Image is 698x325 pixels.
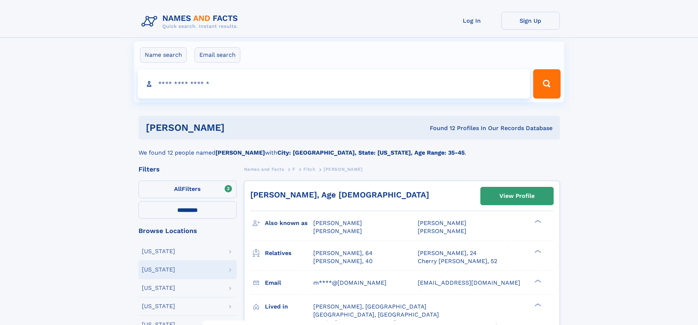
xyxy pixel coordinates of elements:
[146,123,327,132] h1: [PERSON_NAME]
[292,165,295,174] a: F
[277,149,465,156] b: City: [GEOGRAPHIC_DATA], State: [US_STATE], Age Range: 35-45
[139,140,560,157] div: We found 12 people named with .
[313,311,439,318] span: [GEOGRAPHIC_DATA], [GEOGRAPHIC_DATA]
[250,190,429,199] a: [PERSON_NAME], Age [DEMOGRAPHIC_DATA]
[142,248,175,254] div: [US_STATE]
[195,47,240,63] label: Email search
[533,302,542,307] div: ❯
[327,124,553,132] div: Found 12 Profiles In Our Records Database
[499,188,535,204] div: View Profile
[418,219,466,226] span: [PERSON_NAME]
[443,12,501,30] a: Log In
[303,167,315,172] span: Fitch
[313,228,362,234] span: [PERSON_NAME]
[533,249,542,254] div: ❯
[265,247,313,259] h3: Relatives
[313,303,426,310] span: [PERSON_NAME], [GEOGRAPHIC_DATA]
[292,167,295,172] span: F
[533,69,560,99] button: Search Button
[138,69,530,99] input: search input
[533,219,542,224] div: ❯
[418,249,477,257] a: [PERSON_NAME], 24
[142,303,175,309] div: [US_STATE]
[418,228,466,234] span: [PERSON_NAME]
[265,217,313,229] h3: Also known as
[265,300,313,313] h3: Lived in
[142,285,175,291] div: [US_STATE]
[139,228,237,234] div: Browse Locations
[418,279,520,286] span: [EMAIL_ADDRESS][DOMAIN_NAME]
[265,277,313,289] h3: Email
[139,181,237,198] label: Filters
[313,249,373,257] a: [PERSON_NAME], 64
[174,185,182,192] span: All
[533,278,542,283] div: ❯
[215,149,265,156] b: [PERSON_NAME]
[324,167,363,172] span: [PERSON_NAME]
[501,12,560,30] a: Sign Up
[140,47,187,63] label: Name search
[142,267,175,273] div: [US_STATE]
[418,257,497,265] a: Cherry [PERSON_NAME], 52
[481,187,553,205] a: View Profile
[303,165,315,174] a: Fitch
[244,165,284,174] a: Names and Facts
[313,257,373,265] a: [PERSON_NAME], 40
[139,12,244,32] img: Logo Names and Facts
[313,219,362,226] span: [PERSON_NAME]
[139,166,237,173] div: Filters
